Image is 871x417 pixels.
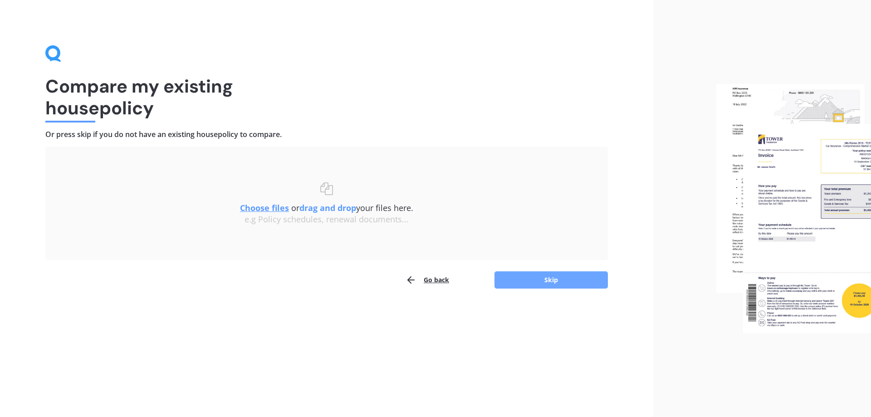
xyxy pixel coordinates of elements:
h4: Or press skip if you do not have an existing house policy to compare. [45,130,608,139]
button: Go back [406,271,449,289]
h1: Compare my existing house policy [45,75,608,119]
div: e.g Policy schedules, renewal documents... [64,215,590,225]
b: drag and drop [299,202,356,213]
u: Choose files [240,202,289,213]
button: Skip [494,271,608,289]
span: or your files here. [240,202,413,213]
img: files.webp [716,84,871,334]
